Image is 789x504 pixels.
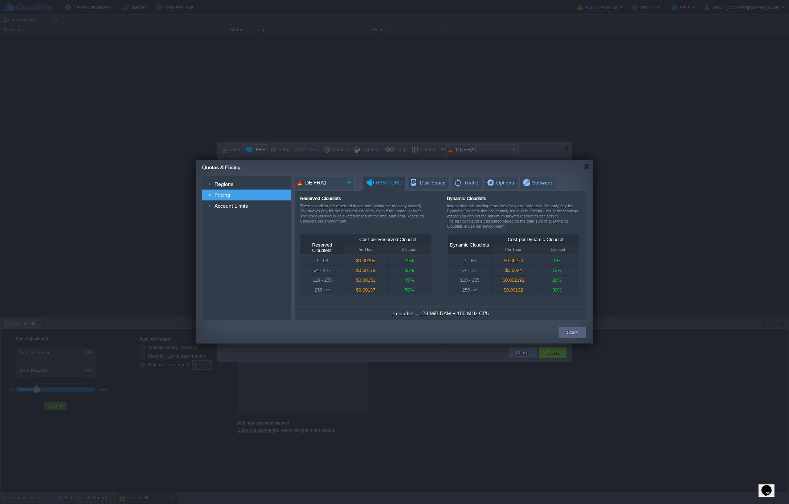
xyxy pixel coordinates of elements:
div: $0.00151 [344,276,387,285]
div: 64 - 127 [301,266,344,275]
div: 45% [388,276,431,285]
div: 1 cloudlet = 128 MiB RAM + 100 MHz CPU [392,310,489,317]
span: Software [522,176,552,189]
a: Account Limits [214,203,249,209]
div: $0.00274 [492,256,535,265]
div: $0.0024 [492,266,535,275]
div: These cloudlets are reserved in advance (using the topology wizard). You always pay for the reser... [300,203,432,229]
div: 30% [535,285,579,295]
div: Reserved Cloudlets [302,242,342,253]
iframe: chat widget [759,475,782,497]
div: Per Hour [492,245,535,254]
span: Quotas & Pricing [202,164,241,170]
div: Cost per Dynamic Cloudlet [492,235,579,245]
div: $0.00192 [492,285,535,295]
div: Cost per Reserved Cloudlet [344,235,432,245]
a: Pricing [214,192,231,198]
div: Per Hour [344,245,387,254]
div: 1 - 63 [301,256,344,265]
div: 256 - ∞ [448,285,491,295]
div: 128 - 255 [448,276,491,285]
div: Discount [535,245,579,254]
div: $0.00137 [344,285,387,295]
div: $0.00205 [344,256,387,265]
div: 256 - ∞ [301,285,344,295]
div: Dynamic Cloudlets [450,242,490,248]
div: 64 - 127 [448,266,491,275]
div: 35% [388,266,431,275]
span: Traffic [454,176,478,189]
div: Instant dynamic scaling resources for your application. You only pay for Dynamic Cloudlets that a... [447,203,579,234]
button: Close [567,329,578,336]
div: Discount [388,245,431,254]
div: 128 - 255 [301,276,344,285]
span: Disk Space [410,176,446,189]
div: 1 - 63 [448,256,491,265]
div: 0% [535,256,579,265]
div: 20% [535,276,579,285]
div: 12% [535,266,579,275]
span: RAM / CPU [365,176,402,189]
a: Regions [214,181,234,187]
span: Options [486,176,514,189]
div: $0.00178 [344,266,387,275]
div: 25% [388,256,431,265]
div: Dynamic Cloudlets [447,196,579,201]
div: 50% [388,285,431,295]
div: Reserved Cloudlets [300,196,432,201]
div: $0.002192 [492,276,535,285]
